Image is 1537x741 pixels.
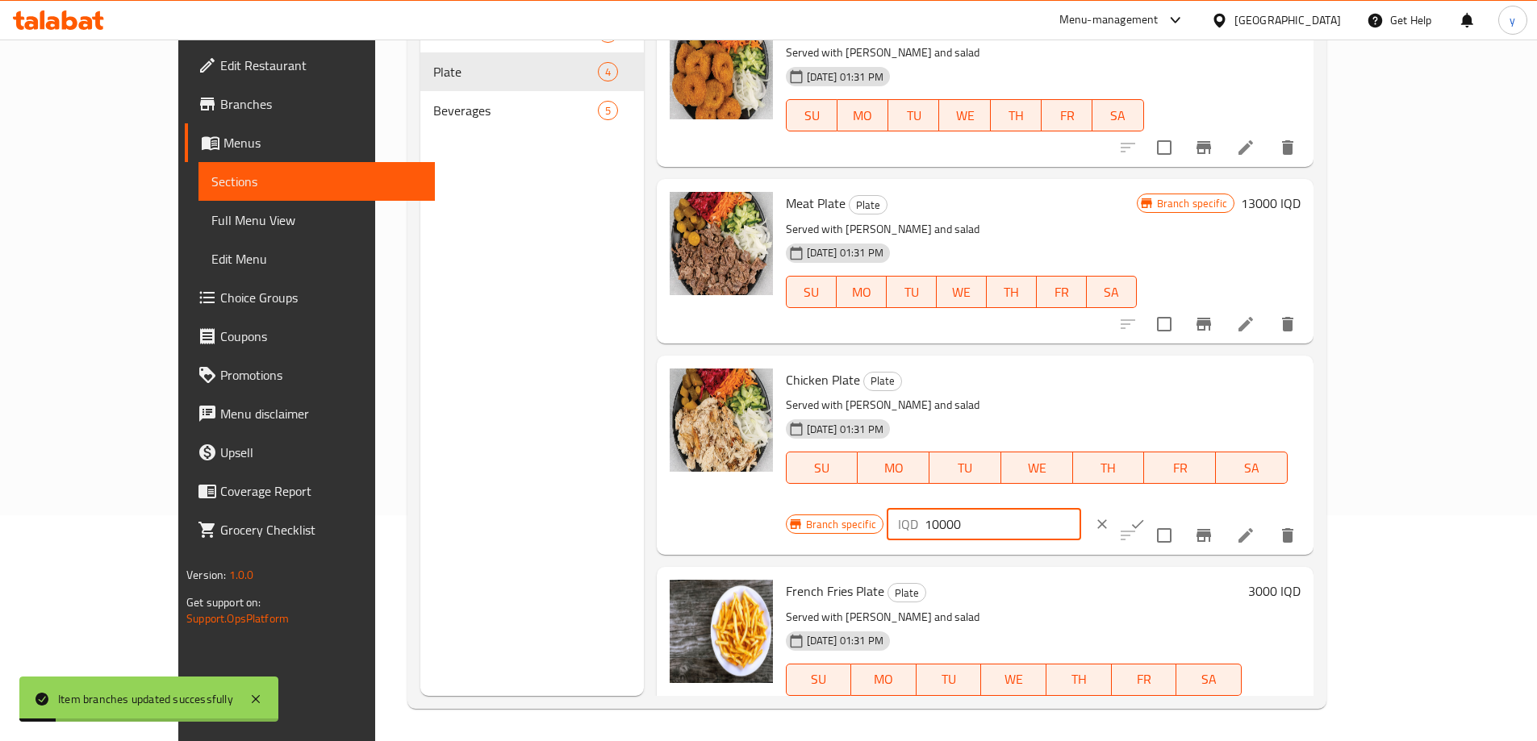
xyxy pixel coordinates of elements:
button: WE [937,276,987,308]
span: [DATE] 01:31 PM [800,245,890,260]
span: Chicken Plate [786,368,860,392]
div: Beverages5 [420,91,644,130]
span: Plate [850,196,887,214]
button: WE [939,99,990,131]
span: TU [893,281,930,304]
span: SA [1093,281,1130,304]
span: TU [923,668,975,691]
span: SA [1099,104,1137,127]
span: TH [1080,456,1138,480]
span: Choice Groups [220,288,422,307]
span: MO [864,456,923,480]
span: SA [1222,456,1281,480]
a: Coverage Report [185,472,435,510]
span: WE [1008,456,1067,480]
span: TH [1053,668,1105,691]
a: Edit Restaurant [185,46,435,85]
button: FR [1112,664,1177,696]
button: MO [851,664,917,696]
button: SA [1176,664,1242,696]
span: SU [793,668,846,691]
a: Sections [198,162,435,201]
span: Branch specific [1151,196,1234,211]
div: items [598,62,618,81]
span: Beverages [433,101,598,120]
button: TU [888,99,939,131]
div: Plate [849,195,888,214]
span: Grocery Checklist [220,520,422,539]
p: Served with [PERSON_NAME] and salad [786,607,1242,627]
span: FR [1048,104,1086,127]
span: WE [946,104,984,127]
span: Menus [223,133,422,152]
p: Served with [PERSON_NAME] and salad [786,219,1137,239]
img: Meat Plate [670,192,773,295]
button: TU [917,664,982,696]
span: Select to update [1147,131,1181,164]
span: French Fries Plate [786,579,884,603]
button: TH [1046,664,1112,696]
span: SU [793,104,831,127]
button: WE [981,664,1046,696]
span: Meat Plate [786,191,846,215]
div: Plate [433,62,598,81]
a: Upsell [185,433,435,472]
button: SU [786,276,837,308]
a: Menus [185,123,435,162]
span: WE [988,668,1040,691]
div: Plate [888,583,926,602]
a: Edit Menu [198,239,435,278]
button: TH [987,276,1037,308]
span: [DATE] 01:31 PM [800,69,890,85]
img: Falafel Plate [670,16,773,119]
nav: Menu sections [420,7,644,136]
span: Plate [888,584,925,602]
span: 5 [599,103,617,119]
button: MO [858,452,929,484]
span: 4 [599,65,617,80]
button: delete [1268,305,1307,343]
span: FR [1043,281,1080,304]
button: SU [786,452,858,484]
button: TU [887,276,937,308]
h6: 3000 IQD [1248,580,1301,602]
span: [DATE] 01:31 PM [800,422,890,437]
img: French Fries Plate [670,580,773,683]
span: SA [1183,668,1235,691]
span: SU [793,456,852,480]
button: delete [1268,693,1307,731]
span: Branch specific [800,517,883,532]
span: Get support on: [186,592,261,613]
button: TU [929,452,1001,484]
button: delete [1268,128,1307,167]
button: Branch-specific-item [1184,516,1223,555]
span: Edit Menu [211,249,422,269]
button: FR [1042,99,1092,131]
span: TH [993,281,1030,304]
span: WE [943,281,980,304]
button: SU [786,664,852,696]
span: Select to update [1147,518,1181,552]
span: Menu disclaimer [220,404,422,423]
span: FR [1118,668,1171,691]
p: Served with [PERSON_NAME] and salad [786,395,1288,415]
a: Coupons [185,317,435,356]
button: FR [1037,276,1087,308]
a: Grocery Checklist [185,510,435,549]
button: clear [1084,506,1120,542]
button: Branch-specific-item [1184,693,1223,731]
span: MO [844,104,882,127]
div: Item branches updated successfully [58,690,233,708]
div: Plate4 [420,52,644,91]
span: Branches [220,94,422,114]
a: Menu disclaimer [185,394,435,433]
span: MO [843,281,880,304]
span: TU [895,104,933,127]
span: y [1510,11,1515,29]
span: MO [858,668,910,691]
span: Coupons [220,327,422,346]
a: Choice Groups [185,278,435,317]
p: IQD [898,514,918,534]
button: Branch-specific-item [1184,128,1223,167]
div: [GEOGRAPHIC_DATA] [1234,11,1341,29]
